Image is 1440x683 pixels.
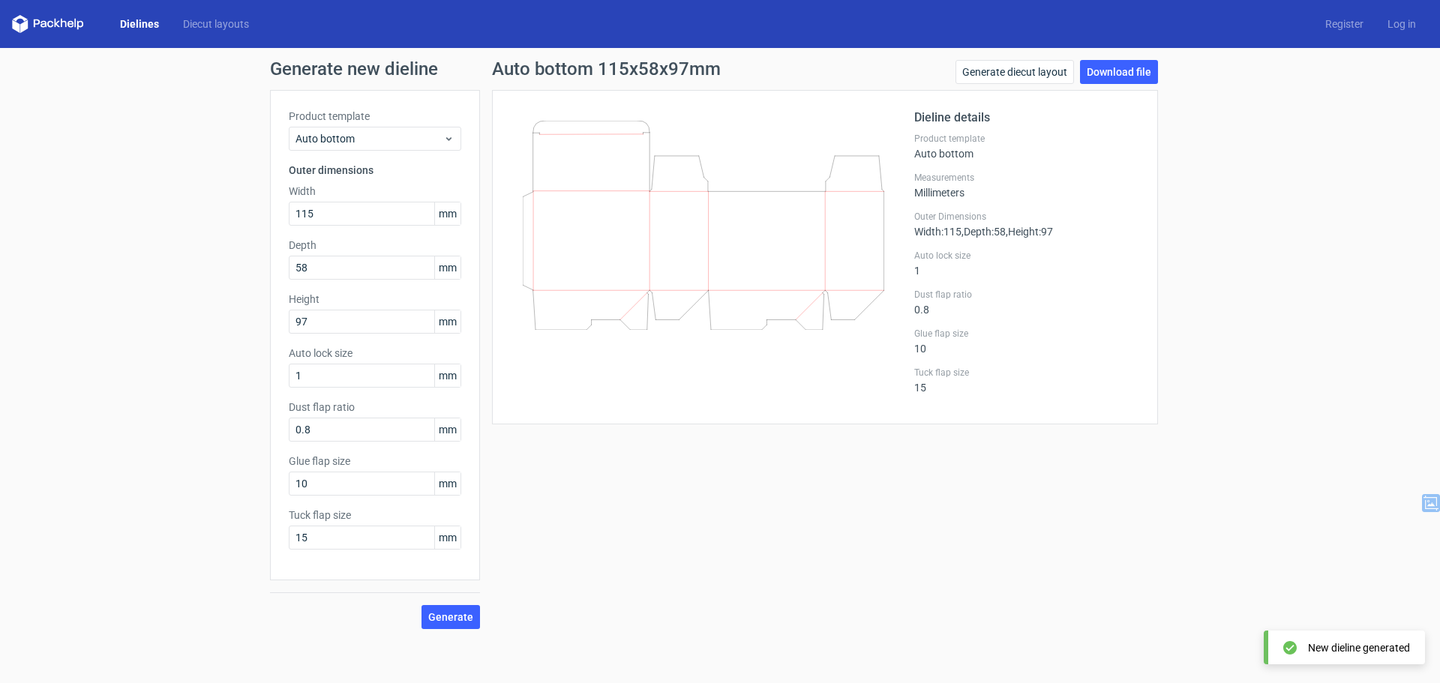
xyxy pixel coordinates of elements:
h1: Auto bottom 115x58x97mm [492,60,721,78]
h1: Generate new dieline [270,60,1170,78]
label: Auto lock size [289,346,461,361]
span: mm [434,472,460,495]
span: Width : 115 [914,226,961,238]
label: Measurements [914,172,1139,184]
span: mm [434,364,460,387]
span: , Height : 97 [1006,226,1053,238]
a: Download file [1080,60,1158,84]
label: Dust flap ratio [914,289,1139,301]
span: , Depth : 58 [961,226,1006,238]
a: Generate diecut layout [955,60,1074,84]
button: Generate [421,605,480,629]
div: Millimeters [914,172,1139,199]
label: Tuck flap size [289,508,461,523]
label: Outer Dimensions [914,211,1139,223]
a: Diecut layouts [171,16,261,31]
a: Log in [1375,16,1428,31]
label: Product template [289,109,461,124]
div: Auto bottom [914,133,1139,160]
div: 1 [914,250,1139,277]
label: Height [289,292,461,307]
label: Glue flap size [289,454,461,469]
span: Generate [428,612,473,622]
div: 15 [914,367,1139,394]
div: 10 [914,328,1139,355]
label: Glue flap size [914,328,1139,340]
label: Tuck flap size [914,367,1139,379]
a: Register [1313,16,1375,31]
span: mm [434,418,460,441]
label: Dust flap ratio [289,400,461,415]
a: Dielines [108,16,171,31]
label: Depth [289,238,461,253]
span: mm [434,256,460,279]
span: mm [434,310,460,333]
div: New dieline generated [1308,640,1410,655]
span: mm [434,202,460,225]
label: Auto lock size [914,250,1139,262]
h2: Dieline details [914,109,1139,127]
span: Auto bottom [295,131,443,146]
span: mm [434,526,460,549]
div: 0.8 [914,289,1139,316]
h3: Outer dimensions [289,163,461,178]
label: Width [289,184,461,199]
label: Product template [914,133,1139,145]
